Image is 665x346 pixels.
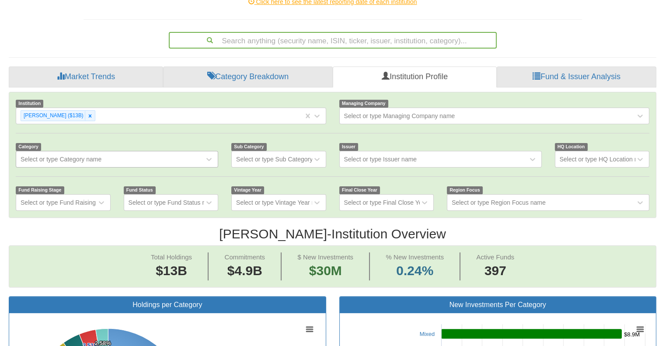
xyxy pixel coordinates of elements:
span: Active Funds [476,253,514,261]
div: Select or type Managing Company name [344,112,455,120]
span: 397 [476,262,514,280]
span: HQ Location [555,143,588,150]
a: Mixed [420,331,435,337]
div: Select or type Issuer name [344,155,417,164]
span: $ New Investments [297,253,353,261]
div: Select or type Vintage Year name [236,198,327,207]
div: Select or type Category name [21,155,101,164]
span: Final Close Year [339,186,380,194]
span: 0.24% [386,262,444,280]
span: Region Focus [447,186,483,194]
span: Fund Raising Stage [16,186,64,194]
div: Select or type HQ Location name [560,155,650,164]
span: Managing Company [339,100,388,107]
div: Select or type Region Focus name [452,198,546,207]
h3: New Investments Per Category [346,301,650,309]
div: Select or type Fund Raising Stage name [21,198,130,207]
a: Institution Profile [333,66,497,87]
tspan: $8.9M [624,331,640,338]
a: Market Trends [9,66,163,87]
h2: [PERSON_NAME] - Institution Overview [9,227,656,241]
span: Fund Status [124,186,156,194]
span: Total Holdings [151,253,192,261]
h3: Holdings per Category [16,301,319,309]
span: $13B [156,263,187,278]
span: $4.9B [227,263,262,278]
div: Select or type Sub Category name [236,155,330,164]
span: $30M [309,263,342,278]
a: Category Breakdown [163,66,333,87]
span: Category [16,143,41,150]
span: Vintage Year [231,186,264,194]
span: Commitments [225,253,265,261]
a: Fund & Issuer Analysis [497,66,656,87]
div: Select or type Final Close Year name [344,198,445,207]
div: [PERSON_NAME] ($13B) [21,111,85,121]
span: Sub Category [231,143,267,150]
span: Issuer [339,143,359,150]
div: Select or type Fund Status name [129,198,218,207]
span: Institution [16,100,43,107]
div: Search anything (security name, ISIN, ticker, issuer, institution, category)... [170,33,496,48]
span: % New Investments [386,253,444,261]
